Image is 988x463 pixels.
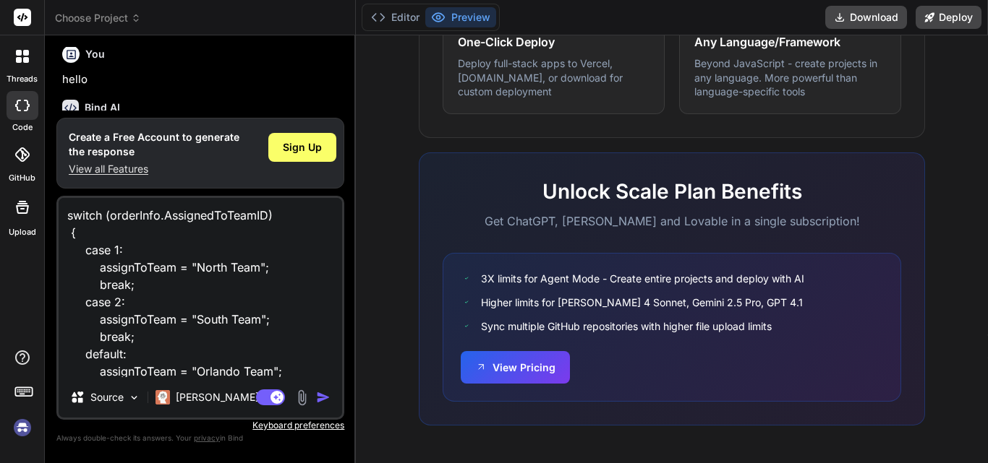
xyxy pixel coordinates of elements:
p: Always double-check its answers. Your in Bind [56,431,344,445]
span: Choose Project [55,11,141,25]
h6: You [85,47,105,61]
span: 3X limits for Agent Mode - Create entire projects and deploy with AI [481,271,804,286]
h4: One-Click Deploy [458,33,650,51]
p: Get ChatGPT, [PERSON_NAME] and Lovable in a single subscription! [443,212,901,230]
span: privacy [194,433,220,442]
button: Download [825,6,907,29]
label: GitHub [9,172,35,184]
label: code [12,121,33,134]
button: Preview [425,7,496,27]
button: Deploy [916,6,981,29]
img: Claude 4 Sonnet [156,390,170,404]
p: hello [62,72,341,88]
h4: Any Language/Framework [694,33,886,51]
h2: Unlock Scale Plan Benefits [443,176,901,207]
label: Upload [9,226,36,238]
button: Editor [365,7,425,27]
p: Deploy full-stack apps to Vercel, [DOMAIN_NAME], or download for custom deployment [458,56,650,99]
h6: Bind AI [85,100,120,115]
p: Keyboard preferences [56,420,344,431]
span: Sync multiple GitHub repositories with higher file upload limits [481,319,772,334]
img: icon [316,390,331,404]
p: Source [90,390,124,404]
span: Sign Up [283,140,322,155]
label: threads [7,73,38,85]
button: View Pricing [461,351,570,384]
span: Higher limits for [PERSON_NAME] 4 Sonnet, Gemini 2.5 Pro, GPT 4.1 [481,295,803,310]
img: signin [10,415,35,440]
h1: Create a Free Account to generate the response [69,130,239,159]
p: View all Features [69,162,239,176]
textarea: switch (orderInfo.AssignedToTeamID) { case 1: assignToTeam = "North Team"; break; case 2: assignT... [59,198,342,377]
p: Beyond JavaScript - create projects in any language. More powerful than language-specific tools [694,56,886,99]
p: [PERSON_NAME] 4 S.. [176,390,284,404]
img: attachment [294,389,310,406]
img: Pick Models [128,391,140,404]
